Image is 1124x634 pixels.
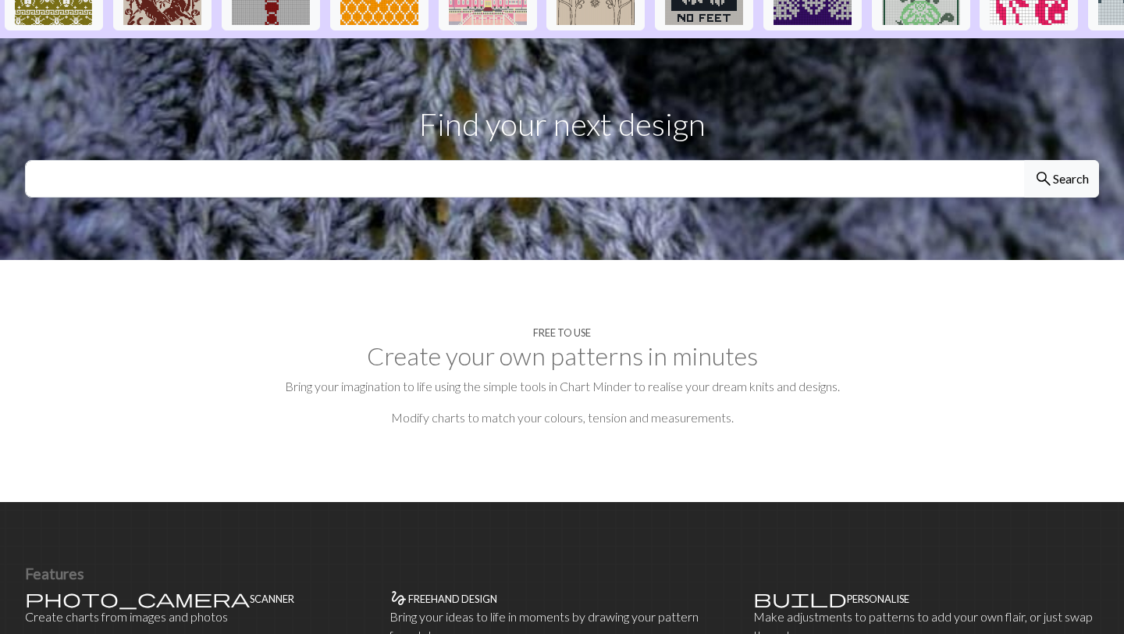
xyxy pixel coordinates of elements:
span: search [1034,168,1053,190]
h4: Scanner [250,593,294,605]
span: build [753,587,847,609]
p: Modify charts to match your colours, tension and measurements. [25,408,1099,427]
p: Find your next design [25,101,1099,148]
h4: Free to use [533,327,591,339]
h3: Features [25,565,1099,582]
button: Search [1024,160,1099,198]
span: gesture [389,587,408,609]
span: photo_camera [25,587,250,609]
p: Create charts from images and photos [25,607,371,626]
p: Bring your imagination to life using the simple tools in Chart Minder to realise your dream knits... [25,377,1099,396]
h4: Personalise [847,593,909,605]
h4: Freehand design [408,593,497,605]
h2: Create your own patterns in minutes [25,341,1099,371]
